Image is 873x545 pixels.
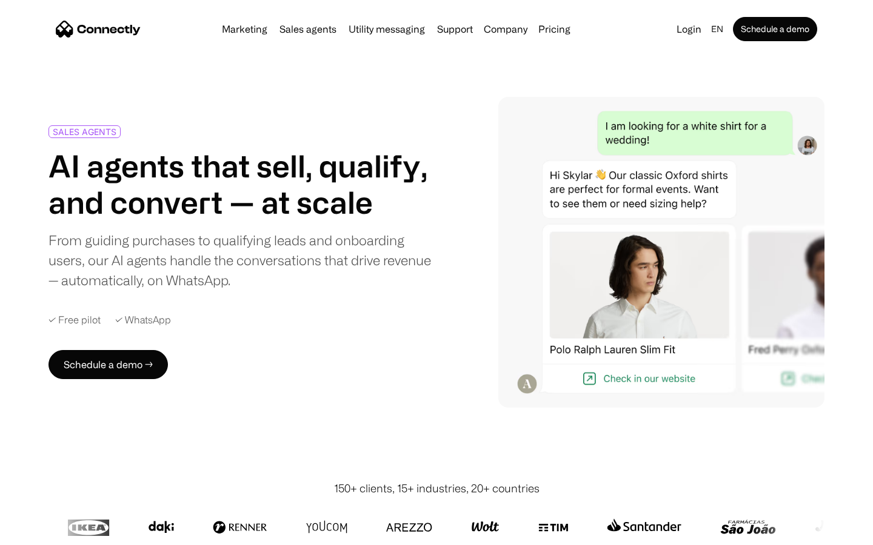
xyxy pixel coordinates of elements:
[48,148,432,220] h1: AI agents that sell, qualify, and convert — at scale
[432,24,478,34] a: Support
[344,24,430,34] a: Utility messaging
[48,350,168,379] a: Schedule a demo →
[217,24,272,34] a: Marketing
[484,21,527,38] div: Company
[48,230,432,290] div: From guiding purchases to qualifying leads and onboarding users, our AI agents handle the convers...
[115,314,171,326] div: ✓ WhatsApp
[334,480,540,497] div: 150+ clients, 15+ industries, 20+ countries
[533,24,575,34] a: Pricing
[12,523,73,541] aside: Language selected: English
[53,127,116,136] div: SALES AGENTS
[733,17,817,41] a: Schedule a demo
[711,21,723,38] div: en
[275,24,341,34] a: Sales agents
[24,524,73,541] ul: Language list
[48,314,101,326] div: ✓ Free pilot
[672,21,706,38] a: Login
